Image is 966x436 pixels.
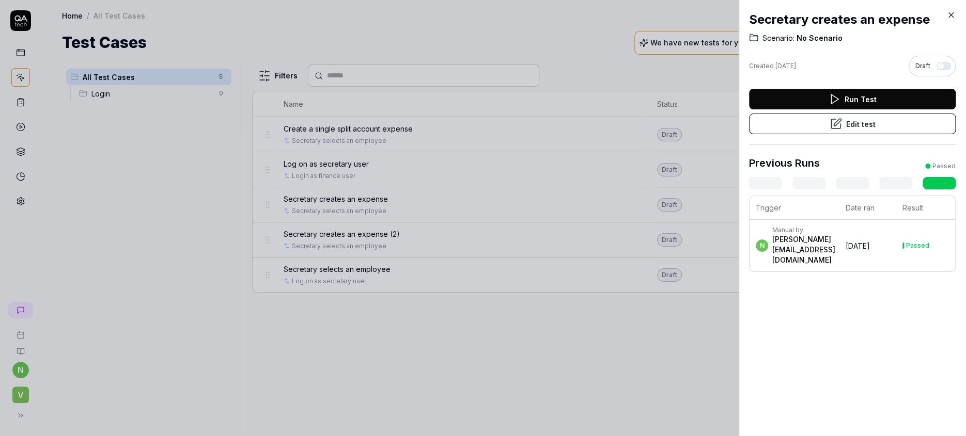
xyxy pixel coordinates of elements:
h2: Secretary creates an expense [749,10,956,29]
span: No Scenario [794,33,843,43]
div: Passed [906,243,929,249]
button: Edit test [749,114,956,134]
h3: Previous Runs [749,155,820,171]
span: n [756,239,768,252]
div: Passed [932,162,956,171]
span: Draft [915,61,930,71]
button: Run Test [749,89,956,109]
th: Date ran [839,196,896,220]
th: Trigger [750,196,839,220]
div: [PERSON_NAME][EMAIL_ADDRESS][DOMAIN_NAME] [772,234,835,265]
th: Result [896,196,955,220]
div: Manual by [772,226,835,234]
time: [DATE] [846,241,870,250]
span: Scenario: [762,33,794,43]
time: [DATE] [775,62,796,70]
div: Created [749,61,796,71]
